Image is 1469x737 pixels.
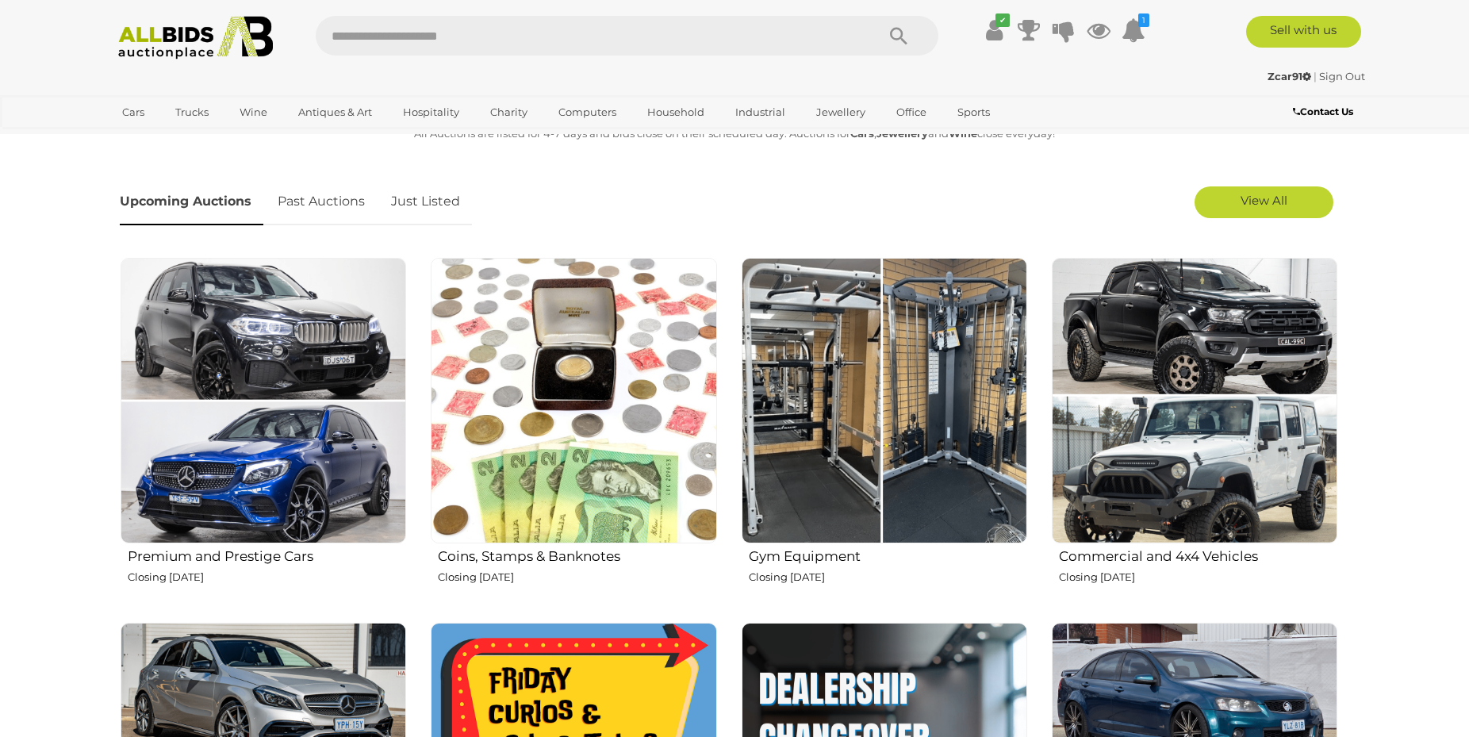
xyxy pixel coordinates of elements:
[995,13,1010,27] i: ✔
[1059,568,1337,586] p: Closing [DATE]
[266,178,377,225] a: Past Auctions
[947,99,1000,125] a: Sports
[438,568,716,586] p: Closing [DATE]
[749,545,1027,564] h2: Gym Equipment
[1268,70,1311,83] strong: Zcar91
[430,257,716,610] a: Coins, Stamps & Banknotes Closing [DATE]
[1314,70,1317,83] span: |
[379,178,472,225] a: Just Listed
[876,127,928,140] strong: Jewellery
[1268,70,1314,83] a: Zcar91
[112,99,155,125] a: Cars
[637,99,715,125] a: Household
[1059,545,1337,564] h2: Commercial and 4x4 Vehicles
[1052,258,1337,543] img: Commercial and 4x4 Vehicles
[1293,106,1353,117] b: Contact Us
[431,258,716,543] img: Coins, Stamps & Banknotes
[1241,193,1287,208] span: View All
[886,99,937,125] a: Office
[1319,70,1365,83] a: Sign Out
[949,127,977,140] strong: Wine
[165,99,219,125] a: Trucks
[112,125,245,152] a: [GEOGRAPHIC_DATA]
[806,99,876,125] a: Jewellery
[438,545,716,564] h2: Coins, Stamps & Banknotes
[749,568,1027,586] p: Closing [DATE]
[1293,103,1357,121] a: Contact Us
[121,258,406,543] img: Premium and Prestige Cars
[1138,13,1149,27] i: 1
[120,178,263,225] a: Upcoming Auctions
[120,257,406,610] a: Premium and Prestige Cars Closing [DATE]
[393,99,470,125] a: Hospitality
[109,16,282,59] img: Allbids.com.au
[741,257,1027,610] a: Gym Equipment Closing [DATE]
[1195,186,1333,218] a: View All
[850,127,874,140] strong: Cars
[1122,16,1145,44] a: 1
[742,258,1027,543] img: Gym Equipment
[548,99,627,125] a: Computers
[229,99,278,125] a: Wine
[859,16,938,56] button: Search
[725,99,796,125] a: Industrial
[480,99,538,125] a: Charity
[982,16,1006,44] a: ✔
[1246,16,1361,48] a: Sell with us
[1051,257,1337,610] a: Commercial and 4x4 Vehicles Closing [DATE]
[128,568,406,586] p: Closing [DATE]
[128,545,406,564] h2: Premium and Prestige Cars
[288,99,382,125] a: Antiques & Art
